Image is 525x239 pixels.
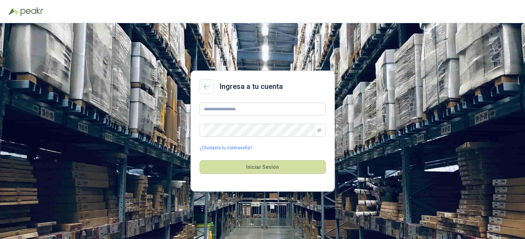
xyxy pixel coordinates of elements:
button: Iniciar Sesión [200,160,326,174]
img: Logo [9,8,19,15]
span: eye-invisible [317,128,321,132]
h2: Ingresa a tu cuenta [220,81,283,92]
img: Peakr [20,7,43,16]
a: ¿Olvidaste tu contraseña? [200,145,252,151]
